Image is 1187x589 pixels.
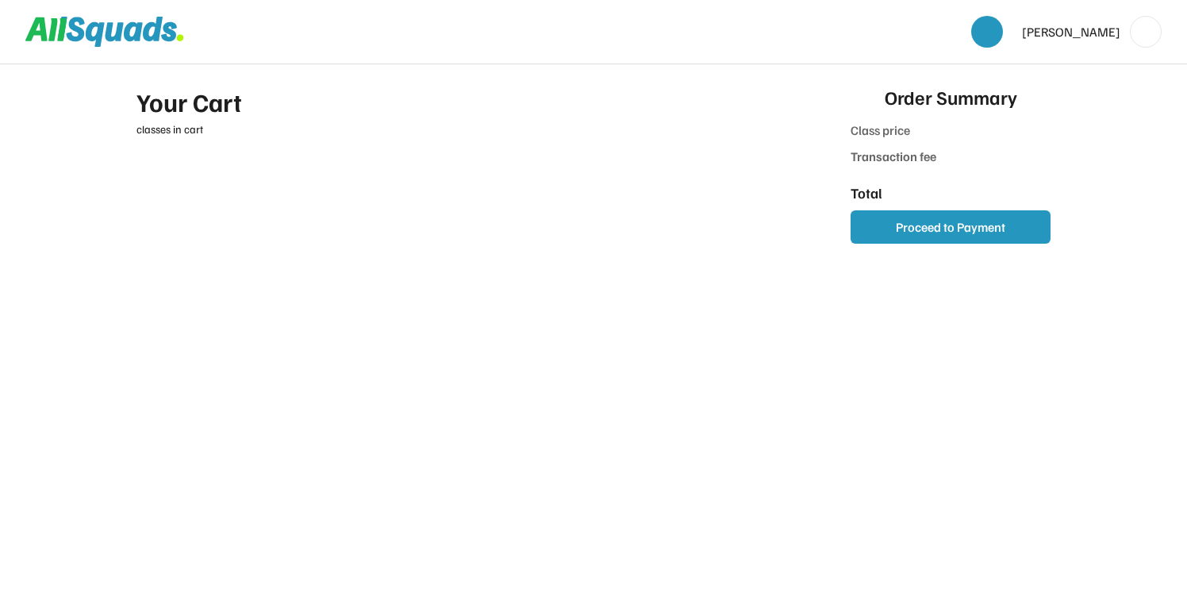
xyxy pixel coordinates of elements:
[851,147,939,166] div: Transaction fee
[851,183,939,204] div: Total
[885,83,1017,111] div: Order Summary
[136,83,793,121] div: Your Cart
[979,24,995,40] img: yH5BAEAAAAALAAAAAABAAEAAAIBRAA7
[851,121,939,142] div: Class price
[1131,17,1161,47] img: yH5BAEAAAAALAAAAAABAAEAAAIBRAA7
[1022,22,1120,41] div: [PERSON_NAME]
[851,210,1051,244] button: Proceed to Payment
[136,121,793,137] div: classes in cart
